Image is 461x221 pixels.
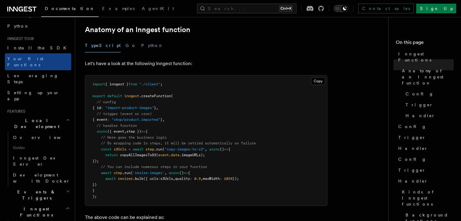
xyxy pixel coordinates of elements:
a: Handler [403,110,454,121]
a: Development with Docker [11,170,71,186]
span: ; [160,82,162,86]
span: : [220,176,222,181]
span: async [169,171,179,175]
span: Config [406,91,434,97]
a: Inngest Dev Server [11,153,71,170]
span: s3Urls [160,176,173,181]
span: { [145,129,148,134]
span: .bulk [133,176,143,181]
kbd: Ctrl+K [279,5,293,12]
a: AgentKit [138,2,178,16]
a: Python [5,21,71,31]
a: Contact sales [358,4,414,13]
span: , [162,117,165,122]
span: ({ event [107,129,124,134]
span: Your first Functions [7,56,43,67]
a: Install the SDK [5,42,71,53]
span: .run [122,171,131,175]
span: // config [97,100,116,104]
button: Events & Triggers [5,186,71,203]
span: , [156,106,158,110]
span: Trigger [398,134,426,140]
span: Overview [13,135,75,140]
span: AgentKit [142,6,174,11]
button: TypeScript [85,39,121,52]
span: ( [131,171,133,175]
a: Handler [396,176,454,186]
span: async [209,147,220,151]
button: Inngest Functions [5,203,71,220]
span: // By wrapping code in steps, it will be retried automatically on failure [101,141,256,145]
a: Handler [396,143,454,154]
span: "./client" [139,82,160,86]
span: ( [162,147,165,151]
span: "copy-images-to-s3" [165,147,205,151]
span: } [154,106,156,110]
span: Features [5,109,25,114]
a: Config [403,88,454,99]
span: => [224,147,228,151]
span: , [173,176,175,181]
span: : [158,176,160,181]
span: Install the SDK [7,45,70,50]
span: await [101,171,112,175]
span: Config [398,156,426,162]
span: maxWidth [203,176,220,181]
span: : [190,176,192,181]
span: // You can include numerous steps in your function [101,165,207,169]
span: 1024 [224,176,232,181]
a: Setting up your app [5,87,71,104]
span: { event [92,117,107,122]
span: Handler [398,145,428,151]
a: Your first Functions [5,53,71,70]
a: Documentation [41,2,99,17]
span: Leveraging Steps [7,73,58,84]
span: await [105,176,116,181]
span: , [124,129,126,134]
span: await [133,147,143,151]
span: Python [7,24,29,28]
span: Kinds of Inngest functions [402,189,454,207]
span: Examples [102,6,135,11]
span: step }) [126,129,141,134]
span: // handler function [97,124,137,128]
span: .createFunction [139,94,171,98]
span: Development with Docker [13,173,70,183]
span: from [129,82,137,86]
span: copyAllImagesToS3 [120,153,156,157]
span: Anatomy of an Inngest function [402,68,454,86]
span: Handler [406,113,435,119]
a: Trigger [396,165,454,176]
a: Trigger [396,132,454,143]
span: ( [156,153,158,157]
span: { [228,147,230,151]
span: { [188,171,190,175]
span: => [184,171,188,175]
h4: On this page [396,39,454,48]
span: default [107,94,122,98]
span: = [129,147,131,151]
p: Let's have a look at the following Inngest function: [85,59,327,68]
span: 0.9 [194,176,201,181]
a: Inngest Functions [396,48,454,65]
div: Local Development [5,132,71,186]
a: Sign Up [416,4,456,13]
a: Config [396,154,454,165]
span: inngest [124,94,139,98]
span: Inngest tour [5,36,34,41]
span: resizer [118,176,133,181]
span: ( [171,94,173,98]
span: return [105,153,118,157]
span: export [92,94,105,98]
span: Trigger [398,167,426,173]
span: Trigger [406,102,433,108]
button: Toggle dark mode [334,5,348,12]
span: import [92,82,105,86]
span: s3Urls [114,147,126,151]
a: Anatomy of an Inngest function [399,65,454,88]
span: Inngest Functions [5,206,65,218]
span: Guides [11,143,71,153]
span: }); [232,176,239,181]
button: Local Development [5,115,71,132]
span: }) [92,183,97,187]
